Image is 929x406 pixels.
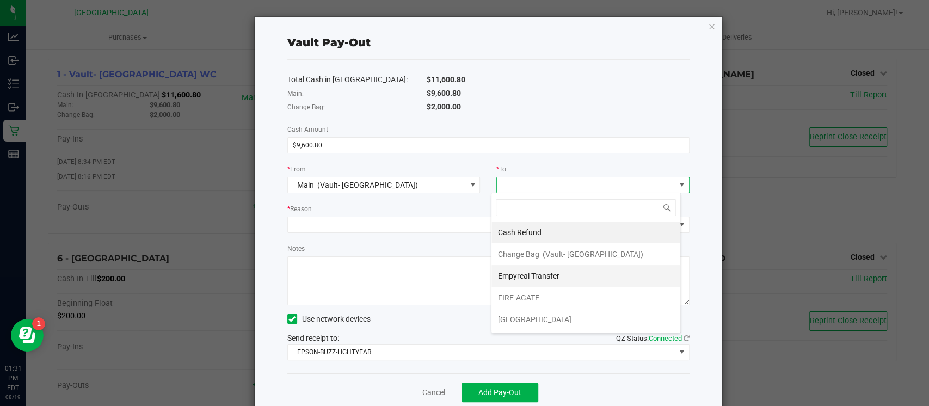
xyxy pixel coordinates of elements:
[498,272,559,280] span: Empyreal Transfer
[287,75,408,84] span: Total Cash in [GEOGRAPHIC_DATA]:
[287,103,325,111] span: Change Bag:
[288,345,675,360] span: EPSON-BUZZ-LIGHTYEAR
[317,181,418,189] span: (Vault- [GEOGRAPHIC_DATA])
[498,293,539,302] span: FIRE-AGATE
[462,383,538,402] button: Add Pay-Out
[496,164,506,174] label: To
[649,334,682,342] span: Connected
[287,244,305,254] label: Notes
[287,34,371,51] div: Vault Pay-Out
[498,250,539,259] span: Change Bag
[297,181,314,189] span: Main
[11,319,44,352] iframe: Resource center
[498,228,542,237] span: Cash Refund
[616,334,690,342] span: QZ Status:
[543,250,643,259] span: (Vault- [GEOGRAPHIC_DATA])
[427,89,461,97] span: $9,600.80
[287,313,371,325] label: Use network devices
[427,75,465,84] span: $11,600.80
[287,90,304,97] span: Main:
[498,315,571,324] span: [GEOGRAPHIC_DATA]
[427,102,461,111] span: $2,000.00
[287,126,328,133] span: Cash Amount
[32,317,45,330] iframe: Resource center unread badge
[287,164,306,174] label: From
[422,387,445,398] a: Cancel
[287,334,339,342] span: Send receipt to:
[287,204,312,214] label: Reason
[478,388,521,397] span: Add Pay-Out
